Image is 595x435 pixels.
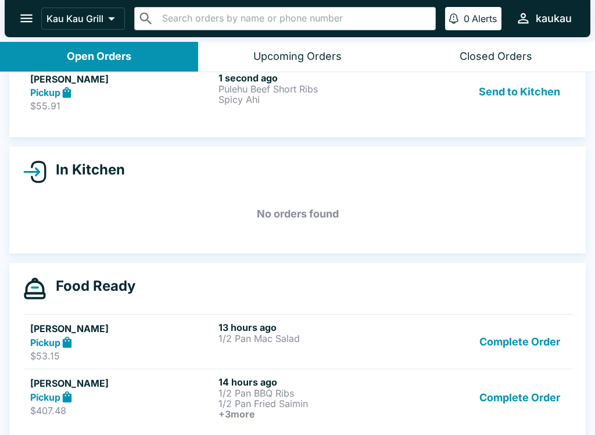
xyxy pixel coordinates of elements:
[218,388,402,398] p: 1/2 Pan BBQ Ribs
[46,161,125,179] h4: In Kitchen
[464,13,469,24] p: 0
[536,12,572,26] div: kaukau
[218,322,402,333] h6: 13 hours ago
[30,350,214,362] p: $53.15
[23,314,572,369] a: [PERSON_NAME]Pickup$53.1513 hours ago1/2 Pan Mac SaladComplete Order
[511,6,576,31] button: kaukau
[218,94,402,105] p: Spicy Ahi
[472,13,497,24] p: Alerts
[30,100,214,112] p: $55.91
[23,369,572,426] a: [PERSON_NAME]Pickup$407.4814 hours ago1/2 Pan BBQ Ribs1/2 Pan Fried Saimin+3moreComplete Order
[30,405,214,416] p: $407.48
[218,376,402,388] h6: 14 hours ago
[218,398,402,409] p: 1/2 Pan Fried Saimin
[218,72,402,84] h6: 1 second ago
[30,322,214,336] h5: [PERSON_NAME]
[218,84,402,94] p: Pulehu Beef Short Ribs
[30,87,60,98] strong: Pickup
[30,376,214,390] h5: [PERSON_NAME]
[218,409,402,419] h6: + 3 more
[30,337,60,348] strong: Pickup
[475,322,565,362] button: Complete Order
[30,72,214,86] h5: [PERSON_NAME]
[460,50,532,63] div: Closed Orders
[474,72,565,112] button: Send to Kitchen
[159,10,431,27] input: Search orders by name or phone number
[46,13,103,24] p: Kau Kau Grill
[218,333,402,344] p: 1/2 Pan Mac Salad
[475,376,565,419] button: Complete Order
[23,65,572,119] a: [PERSON_NAME]Pickup$55.911 second agoPulehu Beef Short RibsSpicy AhiSend to Kitchen
[23,193,572,235] h5: No orders found
[253,50,342,63] div: Upcoming Orders
[67,50,131,63] div: Open Orders
[41,8,125,30] button: Kau Kau Grill
[46,277,135,295] h4: Food Ready
[12,3,41,33] button: open drawer
[30,391,60,403] strong: Pickup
